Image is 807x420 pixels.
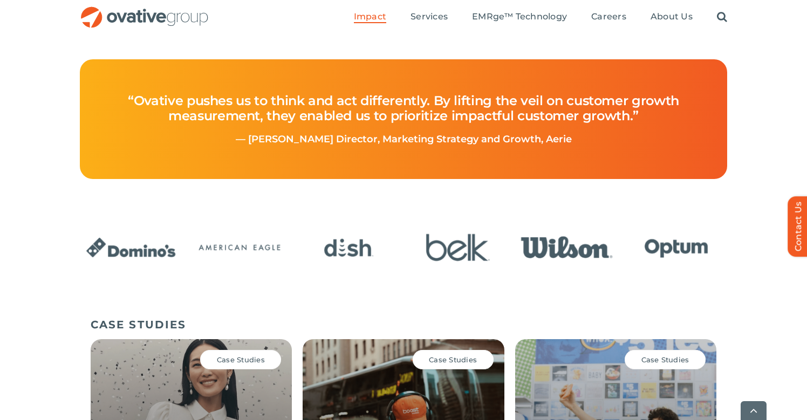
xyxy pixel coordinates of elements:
span: Impact [354,11,386,22]
a: Impact [354,11,386,23]
h4: “Ovative pushes us to think and act differently. By lifting the veil on customer growth measureme... [105,82,702,134]
div: 6 / 24 [625,226,727,271]
span: EMRge™ Technology [472,11,567,22]
span: Services [411,11,448,22]
h5: CASE STUDIES [91,318,716,331]
div: 2 / 24 [189,226,291,271]
div: 5 / 24 [516,226,618,271]
span: Careers [591,11,626,22]
a: OG_Full_horizontal_RGB [80,5,209,16]
a: About Us [651,11,693,23]
a: EMRge™ Technology [472,11,567,23]
p: — [PERSON_NAME] Director, Marketing Strategy and Growth, Aerie [105,134,702,145]
a: Careers [591,11,626,23]
div: 3 / 24 [298,226,400,271]
a: Search [717,11,727,23]
div: 1 / 24 [80,226,182,271]
a: Services [411,11,448,23]
span: About Us [651,11,693,22]
div: 4 / 24 [407,226,509,271]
